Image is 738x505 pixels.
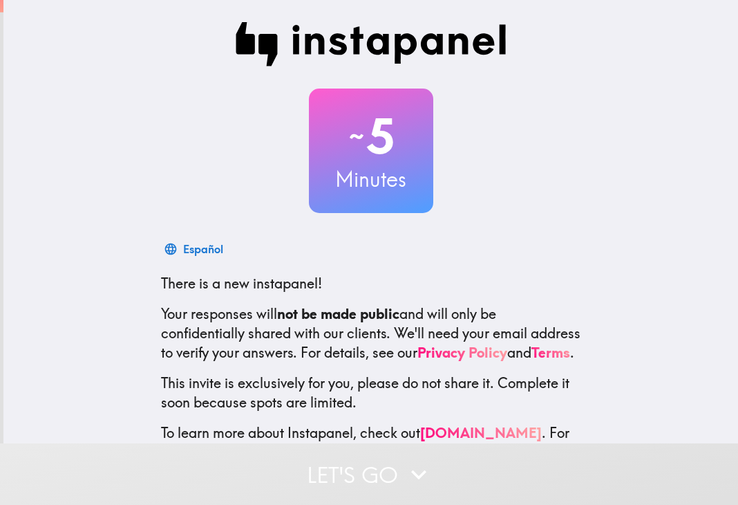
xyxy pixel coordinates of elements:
a: [DOMAIN_NAME] [420,424,542,441]
h2: 5 [309,108,433,165]
p: This invite is exclusively for you, please do not share it. Complete it soon because spots are li... [161,374,581,412]
span: There is a new instapanel! [161,275,322,292]
button: Español [161,235,229,263]
a: Privacy Policy [417,344,507,361]
p: To learn more about Instapanel, check out . For questions or help, email us at . [161,423,581,481]
span: ~ [347,116,366,157]
h3: Minutes [309,165,433,194]
div: Español [183,239,223,259]
img: Instapanel [236,22,507,66]
p: Your responses will and will only be confidentially shared with our clients. We'll need your emai... [161,304,581,362]
b: not be made public [277,305,399,322]
a: Terms [531,344,570,361]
